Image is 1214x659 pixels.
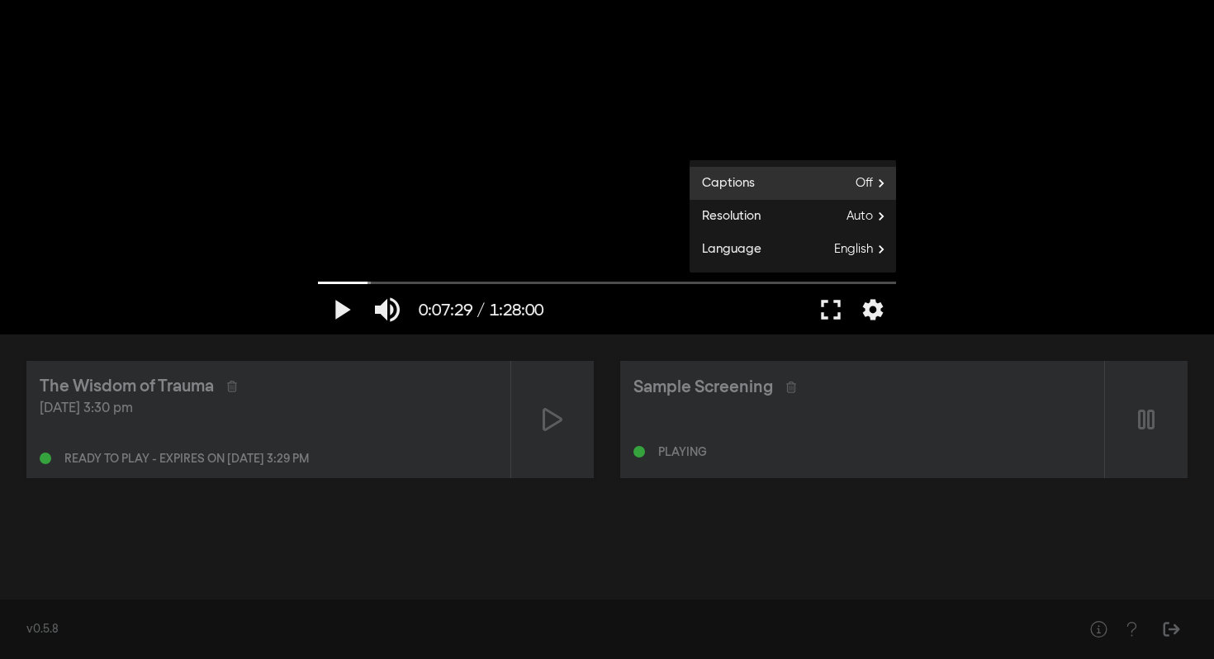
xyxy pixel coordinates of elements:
[26,621,1049,638] div: v0.5.8
[854,285,892,334] button: More settings
[690,174,755,193] span: Captions
[318,285,364,334] button: Play
[834,237,896,262] span: English
[808,285,854,334] button: Full screen
[1115,613,1148,646] button: Help
[856,171,896,196] span: Off
[690,167,896,200] button: Captions
[690,200,896,233] button: Resolution
[40,374,214,399] div: The Wisdom of Trauma
[64,453,309,465] div: Ready to play - expires on [DATE] 3:29 pm
[410,285,552,334] button: 0:07:29 / 1:28:00
[633,375,773,400] div: Sample Screening
[690,240,761,259] span: Language
[40,399,497,419] div: [DATE] 3:30 pm
[690,207,761,226] span: Resolution
[690,233,896,266] button: Language
[1082,613,1115,646] button: Help
[1155,613,1188,646] button: Sign Out
[846,204,896,229] span: Auto
[658,447,707,458] div: Playing
[364,285,410,334] button: Mute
